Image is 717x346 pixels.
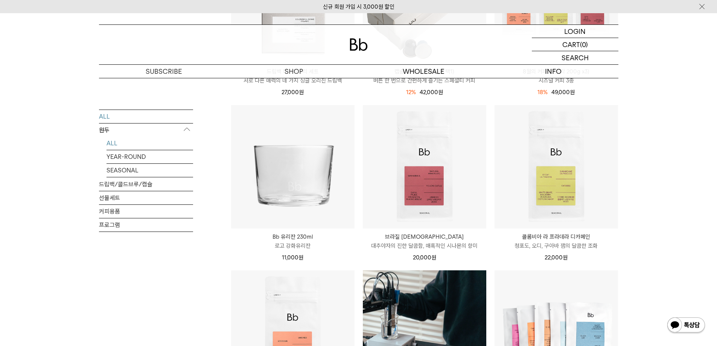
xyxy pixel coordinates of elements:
a: SHOP [229,65,359,78]
span: 원 [298,254,303,261]
p: 버튼 한 번으로 간편하게 즐기는 스페셜티 커피 [363,76,486,85]
p: (0) [580,38,588,51]
div: 18% [537,88,548,97]
a: 커피용품 [99,204,193,218]
a: SUBSCRIBE [99,65,229,78]
a: SEASONAL [107,163,193,177]
span: 11,000 [282,254,303,261]
p: 로고 강화유리잔 [231,241,355,250]
img: 브라질 사맘바이아 [363,105,486,229]
img: Bb 유리잔 230ml [231,105,355,229]
p: Bb 유리잔 230ml [231,232,355,241]
a: 콜롬비아 라 프라데라 디카페인 청포도, 오디, 구아바 잼의 달콤한 조화 [495,232,618,250]
p: 브라질 [DEMOGRAPHIC_DATA] [363,232,486,241]
span: 원 [299,89,304,96]
p: INFO [489,65,618,78]
a: 브라질 [DEMOGRAPHIC_DATA] 대추야자의 진한 달콤함, 매혹적인 시나몬의 향미 [363,232,486,250]
p: 시즈널 커피 3종 [495,76,618,85]
a: 프로그램 [99,218,193,231]
a: ALL [99,110,193,123]
span: 49,000 [551,89,575,96]
a: CART (0) [532,38,618,51]
p: 청포도, 오디, 구아바 잼의 달콤한 조화 [495,241,618,250]
a: Bb 유리잔 230ml 로고 강화유리잔 [231,232,355,250]
p: 대추야자의 진한 달콤함, 매혹적인 시나몬의 향미 [363,241,486,250]
p: SEARCH [562,51,589,64]
img: 콜롬비아 라 프라데라 디카페인 [495,105,618,229]
span: 20,000 [413,254,436,261]
span: 원 [570,89,575,96]
span: 27,000 [282,89,304,96]
a: LOGIN [532,25,618,38]
p: LOGIN [564,25,586,38]
span: 원 [438,89,443,96]
p: 원두 [99,123,193,137]
div: 12% [406,88,416,97]
span: 42,000 [420,89,443,96]
a: 선물세트 [99,191,193,204]
p: CART [562,38,580,51]
p: 콜롬비아 라 프라데라 디카페인 [495,232,618,241]
img: 카카오톡 채널 1:1 채팅 버튼 [667,317,706,335]
p: WHOLESALE [359,65,489,78]
span: 원 [431,254,436,261]
p: 서로 다른 매력의 네 가지 싱글 오리진 드립백 [231,76,355,85]
img: 로고 [350,38,368,51]
span: 22,000 [545,254,568,261]
a: ALL [107,136,193,149]
a: YEAR-ROUND [107,150,193,163]
a: 드립백/콜드브루/캡슐 [99,177,193,191]
span: 원 [563,254,568,261]
a: 신규 회원 가입 시 3,000원 할인 [323,3,394,10]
